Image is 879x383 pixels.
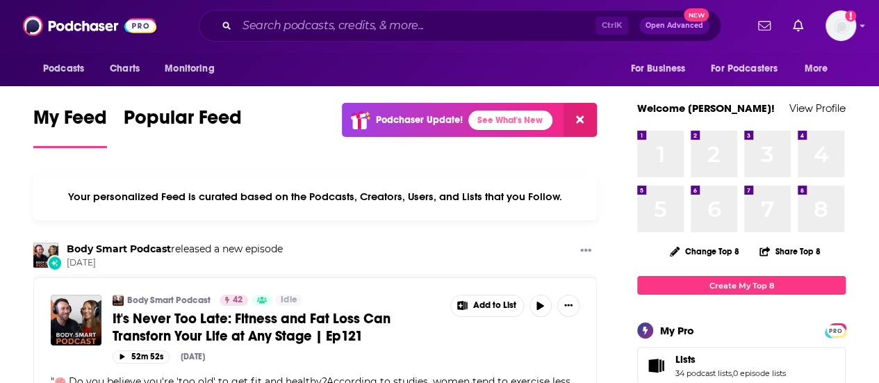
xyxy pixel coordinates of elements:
span: For Podcasters [711,59,778,79]
span: Idle [281,293,297,307]
a: See What's New [468,111,552,130]
span: Lists [675,353,696,366]
span: Ctrl K [595,17,628,35]
div: My Pro [660,324,694,337]
button: Share Top 8 [759,238,821,265]
a: Idle [275,295,302,306]
img: Body Smart Podcast [33,243,58,268]
a: Body Smart Podcast [127,295,211,306]
button: open menu [795,56,846,82]
button: open menu [621,56,703,82]
span: More [805,59,828,79]
img: Podchaser - Follow, Share and Rate Podcasts [23,13,156,39]
button: Show More Button [557,295,580,317]
a: Welcome [PERSON_NAME]! [637,101,775,115]
button: Change Top 8 [662,243,748,260]
a: My Feed [33,106,107,148]
button: Show More Button [575,243,597,260]
span: Logged in as AtriaBooks [825,10,856,41]
p: Podchaser Update! [376,114,463,126]
span: Add to List [473,300,516,311]
span: Podcasts [43,59,84,79]
span: New [684,8,709,22]
a: Lists [642,356,670,375]
span: Charts [110,59,140,79]
a: Create My Top 8 [637,276,846,295]
span: My Feed [33,106,107,138]
a: Popular Feed [124,106,242,148]
span: 42 [233,293,243,307]
a: 0 episode lists [733,368,786,378]
a: PRO [827,325,844,335]
button: open menu [33,56,102,82]
a: Show notifications dropdown [753,14,776,38]
div: [DATE] [181,352,205,361]
span: PRO [827,325,844,336]
a: Body Smart Podcast [67,243,171,255]
a: Charts [101,56,148,82]
span: Monitoring [165,59,214,79]
a: 42 [220,295,248,306]
img: Body Smart Podcast [113,295,124,306]
input: Search podcasts, credits, & more... [237,15,595,37]
h3: released a new episode [67,243,283,256]
div: Your personalized Feed is curated based on the Podcasts, Creators, Users, and Lists that you Follow. [33,173,597,220]
a: Show notifications dropdown [787,14,809,38]
img: It's Never Too Late: Fitness and Fat Loss Can Transforn Your Life at Any Stage | Ep121 [51,295,101,345]
button: Open AdvancedNew [639,17,709,34]
div: Search podcasts, credits, & more... [199,10,721,42]
button: open menu [155,56,232,82]
span: Open Advanced [646,22,703,29]
button: Show More Button [451,295,523,316]
svg: Add a profile image [845,10,856,22]
span: , [732,368,733,378]
span: [DATE] [67,257,283,269]
a: It's Never Too Late: Fitness and Fat Loss Can Transforn Your Life at Any Stage | Ep121 [113,310,441,345]
img: User Profile [825,10,856,41]
button: Show profile menu [825,10,856,41]
a: View Profile [789,101,846,115]
button: open menu [702,56,798,82]
span: Popular Feed [124,106,242,138]
button: 52m 52s [113,350,170,364]
a: Lists [675,353,786,366]
a: 34 podcast lists [675,368,732,378]
div: New Episode [47,255,63,270]
span: For Business [630,59,685,79]
span: It's Never Too Late: Fitness and Fat Loss Can Transforn Your Life at Any Stage | Ep121 [113,310,391,345]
